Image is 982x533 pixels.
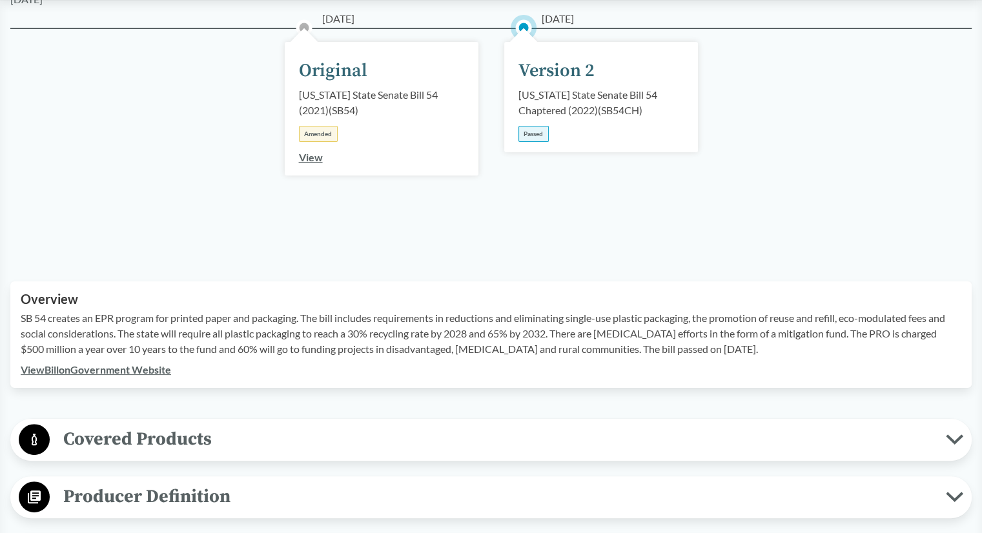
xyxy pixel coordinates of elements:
div: Amended [299,126,338,142]
span: Producer Definition [50,482,946,511]
div: Passed [518,126,549,142]
h2: Overview [21,292,961,307]
div: Original [299,57,367,85]
button: Producer Definition [15,481,967,514]
div: Version 2 [518,57,595,85]
a: ViewBillonGovernment Website [21,363,171,376]
span: [DATE] [322,11,354,26]
button: Covered Products [15,423,967,456]
p: SB 54 creates an EPR program for printed paper and packaging. The bill includes requirements in r... [21,310,961,357]
span: [DATE] [542,11,574,26]
a: View [299,151,323,163]
div: [US_STATE] State Senate Bill 54 Chaptered (2022) ( SB54CH ) [518,87,684,118]
div: [US_STATE] State Senate Bill 54 (2021) ( SB54 ) [299,87,464,118]
span: Covered Products [50,425,946,454]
